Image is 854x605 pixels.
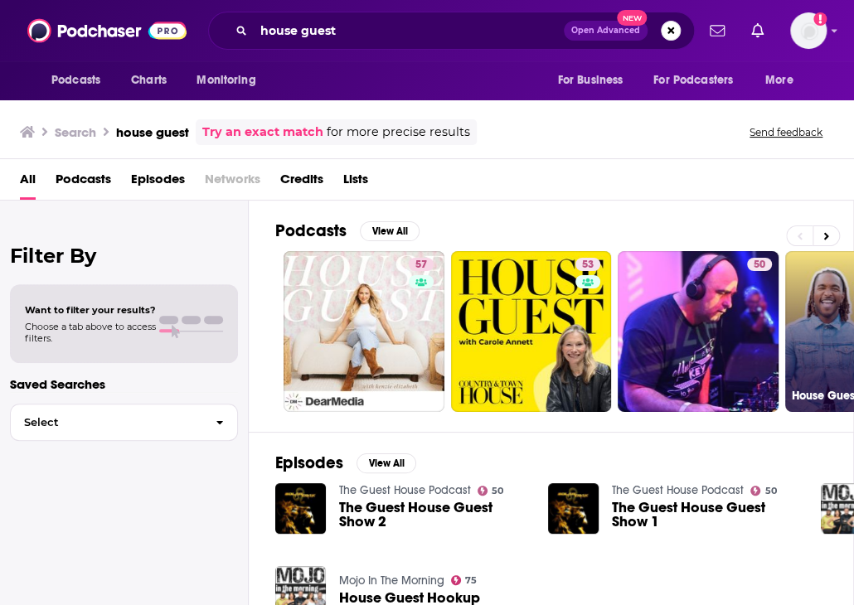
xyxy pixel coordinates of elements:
a: 53 [575,258,600,271]
span: 75 [465,577,477,584]
span: Choose a tab above to access filters. [25,321,156,344]
span: Want to filter your results? [25,304,156,316]
span: More [765,69,793,92]
a: The Guest House Podcast [339,483,471,497]
button: View All [360,221,420,241]
h3: house guest [116,124,189,140]
a: House Guest Hookup [339,591,480,605]
span: For Business [557,69,623,92]
h2: Podcasts [275,220,347,241]
button: Send feedback [745,125,827,139]
svg: Add a profile image [813,12,827,26]
span: for more precise results [327,123,470,142]
button: Open AdvancedNew [564,21,648,41]
input: Search podcasts, credits, & more... [254,17,564,44]
a: Podcasts [56,166,111,200]
a: Show notifications dropdown [745,17,770,45]
button: open menu [643,65,757,96]
a: The Guest House Podcast [612,483,744,497]
a: Credits [280,166,323,200]
button: open menu [40,65,122,96]
span: For Podcasters [653,69,733,92]
button: open menu [754,65,814,96]
span: 53 [582,257,594,273]
span: Charts [131,69,167,92]
a: 57 [409,258,434,271]
button: Select [10,404,238,441]
span: Open Advanced [571,27,640,35]
a: 57 [284,251,444,412]
img: User Profile [790,12,827,49]
a: 50 [618,251,779,412]
img: The Guest House Guest Show 2 [275,483,326,534]
span: Podcasts [51,69,100,92]
a: Episodes [131,166,185,200]
span: 50 [754,257,765,273]
a: Charts [120,65,177,96]
span: Logged in as LaurenKenyon [790,12,827,49]
a: Show notifications dropdown [703,17,731,45]
a: EpisodesView All [275,453,416,473]
span: 50 [492,487,503,495]
span: Networks [205,166,260,200]
p: Saved Searches [10,376,238,392]
a: Lists [343,166,368,200]
a: PodcastsView All [275,220,420,241]
a: Mojo In The Morning [339,574,444,588]
div: Search podcasts, credits, & more... [208,12,695,50]
span: 50 [764,487,776,495]
a: 50 [747,258,772,271]
span: Monitoring [197,69,255,92]
a: The Guest House Guest Show 1 [612,501,801,529]
span: Select [11,417,202,428]
button: Show profile menu [790,12,827,49]
a: All [20,166,36,200]
a: 50 [750,486,777,496]
h2: Episodes [275,453,343,473]
span: 57 [415,257,427,273]
a: 75 [451,575,478,585]
h2: Filter By [10,244,238,268]
button: open menu [185,65,277,96]
a: 50 [478,486,504,496]
img: Podchaser - Follow, Share and Rate Podcasts [27,15,187,46]
h3: Search [55,124,96,140]
img: The Guest House Guest Show 1 [548,483,599,534]
a: Try an exact match [202,123,323,142]
span: New [617,10,647,26]
button: View All [357,453,416,473]
a: The Guest House Guest Show 2 [339,501,528,529]
a: 53 [451,251,612,412]
button: open menu [546,65,643,96]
